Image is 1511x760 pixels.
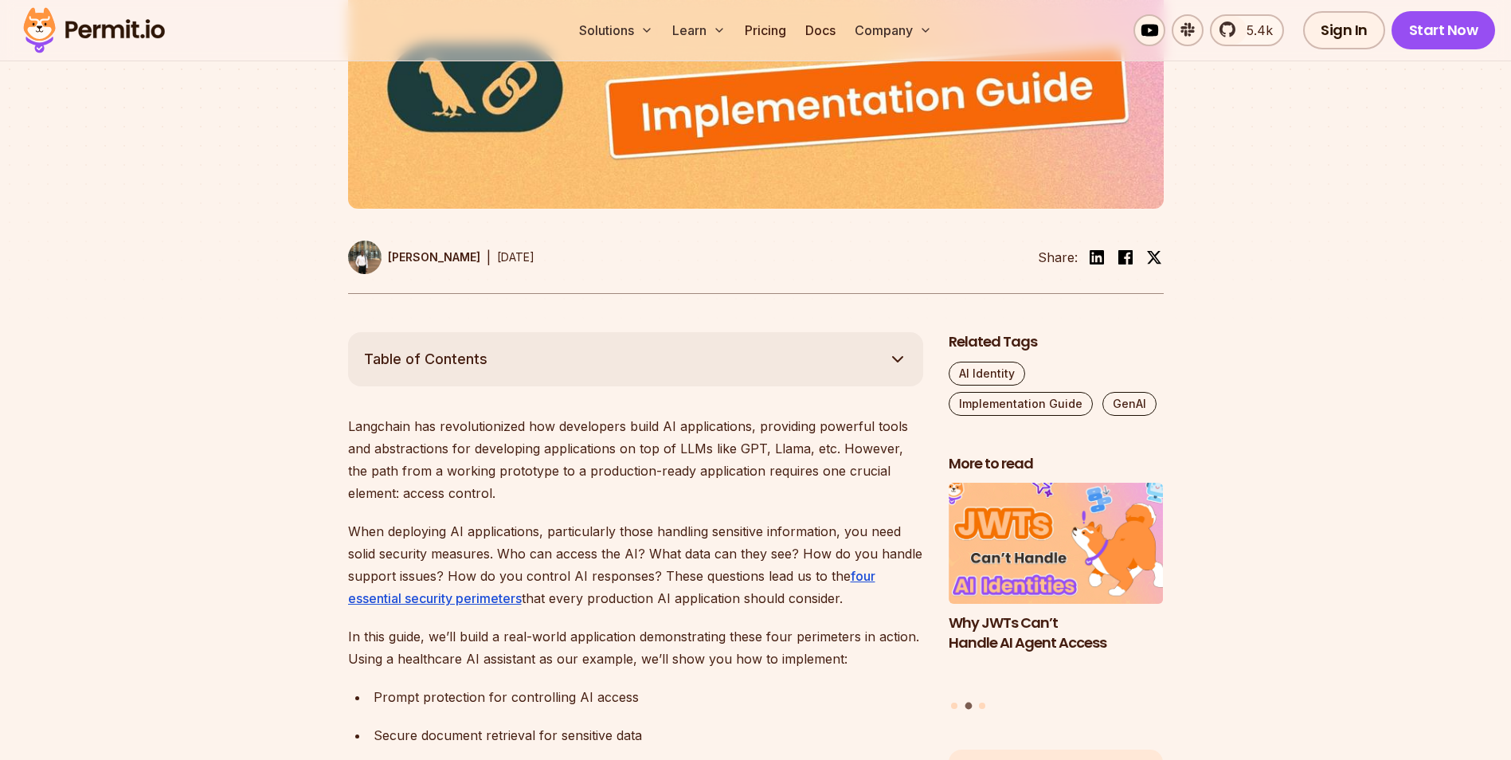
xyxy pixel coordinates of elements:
[1237,21,1273,40] span: 5.4k
[1303,11,1385,49] a: Sign In
[979,703,985,709] button: Go to slide 3
[949,613,1164,653] h3: Why JWTs Can’t Handle AI Agent Access
[348,568,875,606] a: four essential security perimeters
[949,483,1164,711] div: Posts
[1102,392,1157,416] a: GenAI
[799,14,842,46] a: Docs
[949,483,1164,692] a: Why JWTs Can’t Handle AI Agent AccessWhy JWTs Can’t Handle AI Agent Access
[949,332,1164,352] h2: Related Tags
[1038,248,1078,267] li: Share:
[573,14,660,46] button: Solutions
[348,415,923,504] p: Langchain has revolutionized how developers build AI applications, providing powerful tools and a...
[348,241,480,274] a: [PERSON_NAME]
[1116,248,1135,267] img: facebook
[1392,11,1496,49] a: Start Now
[374,686,923,708] div: Prompt protection for controlling AI access
[348,332,923,386] button: Table of Contents
[16,3,172,57] img: Permit logo
[497,250,534,264] time: [DATE]
[965,702,972,709] button: Go to slide 2
[848,14,938,46] button: Company
[487,248,491,267] div: |
[938,477,1174,610] img: Why JWTs Can’t Handle AI Agent Access
[388,249,480,265] p: [PERSON_NAME]
[1087,248,1106,267] img: linkedin
[949,454,1164,474] h2: More to read
[949,362,1025,386] a: AI Identity
[1210,14,1284,46] a: 5.4k
[949,392,1093,416] a: Implementation Guide
[951,703,957,709] button: Go to slide 1
[364,348,487,370] span: Table of Contents
[348,520,923,609] p: When deploying AI applications, particularly those handling sensitive information, you need solid...
[666,14,732,46] button: Learn
[949,483,1164,692] li: 2 of 3
[374,724,923,746] div: Secure document retrieval for sensitive data
[348,241,382,274] img: Taofiq Aiyelabegan
[738,14,793,46] a: Pricing
[1146,249,1162,265] img: twitter
[348,625,923,670] p: In this guide, we’ll build a real-world application demonstrating these four perimeters in action...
